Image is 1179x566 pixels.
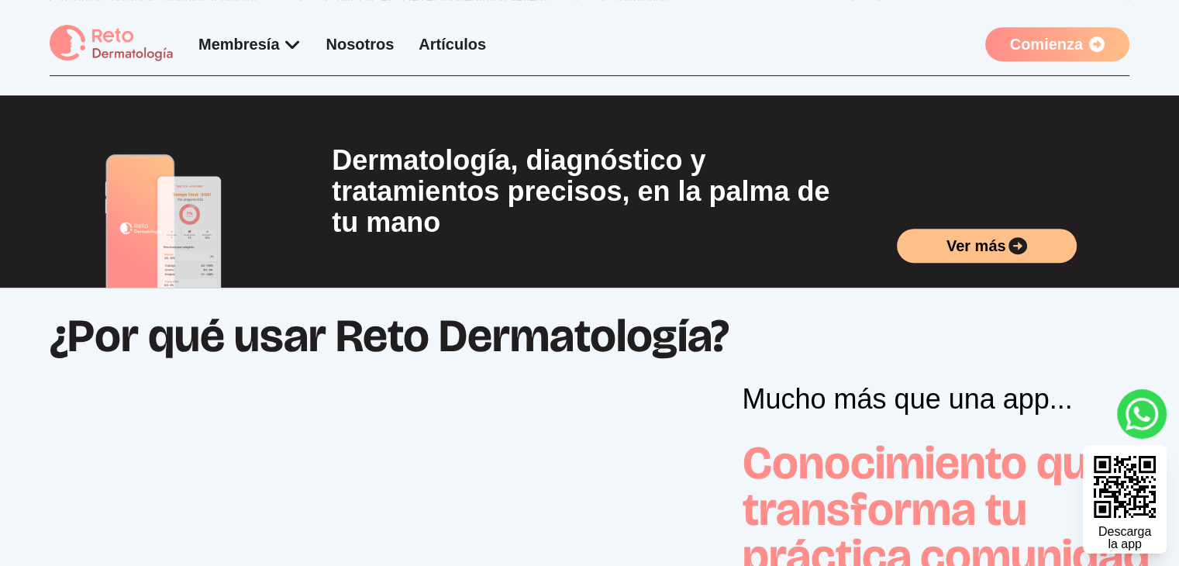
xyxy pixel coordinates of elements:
[946,235,1006,257] span: Ver más
[332,145,847,238] h2: Dermatología, diagnóstico y tratamientos precisos, en la palma de tu mano
[742,384,1149,415] p: Mucho más que una app...
[985,27,1129,61] a: Comienza
[897,229,1077,263] a: Ver más
[88,150,243,287] img: trezetse
[198,33,302,55] div: Membresía
[50,288,1129,384] h2: ¿Por qué usar Reto Dermatología?
[1117,389,1167,439] a: whatsapp button
[1098,526,1151,550] div: Descarga la app
[50,25,174,63] img: logo Reto dermatología
[326,36,395,53] a: Nosotros
[419,36,486,53] a: Artículos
